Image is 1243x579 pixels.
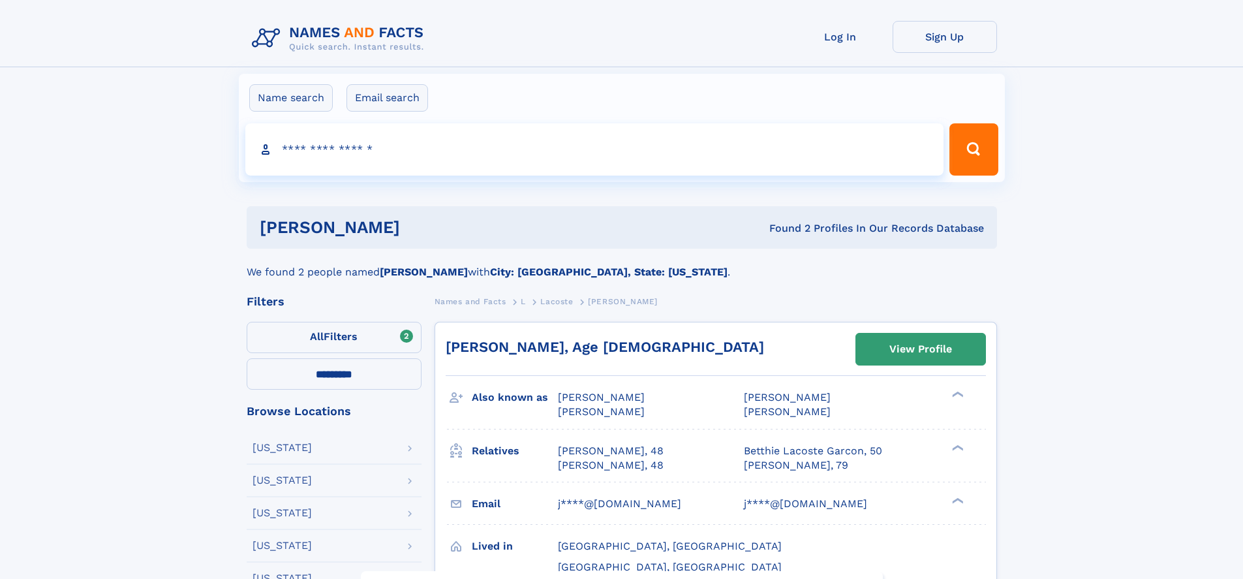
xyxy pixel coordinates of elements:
[310,330,324,343] span: All
[558,444,664,458] a: [PERSON_NAME], 48
[521,297,526,306] span: L
[540,293,573,309] a: Lacoste
[253,508,312,518] div: [US_STATE]
[260,219,585,236] h1: [PERSON_NAME]
[472,535,558,557] h3: Lived in
[490,266,728,278] b: City: [GEOGRAPHIC_DATA], State: [US_STATE]
[949,390,964,399] div: ❯
[380,266,468,278] b: [PERSON_NAME]
[949,443,964,452] div: ❯
[435,293,506,309] a: Names and Facts
[744,458,848,473] a: [PERSON_NAME], 79
[788,21,893,53] a: Log In
[558,458,664,473] a: [PERSON_NAME], 48
[558,540,782,552] span: [GEOGRAPHIC_DATA], [GEOGRAPHIC_DATA]
[446,339,764,355] a: [PERSON_NAME], Age [DEMOGRAPHIC_DATA]
[253,540,312,551] div: [US_STATE]
[247,296,422,307] div: Filters
[744,405,831,418] span: [PERSON_NAME]
[245,123,944,176] input: search input
[585,221,984,236] div: Found 2 Profiles In Our Records Database
[253,443,312,453] div: [US_STATE]
[889,334,952,364] div: View Profile
[346,84,428,112] label: Email search
[247,322,422,353] label: Filters
[588,297,658,306] span: [PERSON_NAME]
[856,334,985,365] a: View Profile
[893,21,997,53] a: Sign Up
[558,561,782,573] span: [GEOGRAPHIC_DATA], [GEOGRAPHIC_DATA]
[472,386,558,409] h3: Also known as
[249,84,333,112] label: Name search
[949,496,964,505] div: ❯
[744,444,882,458] a: Betthie Lacoste Garcon, 50
[247,405,422,417] div: Browse Locations
[949,123,998,176] button: Search Button
[247,249,997,280] div: We found 2 people named with .
[247,21,435,56] img: Logo Names and Facts
[472,493,558,515] h3: Email
[472,440,558,462] h3: Relatives
[521,293,526,309] a: L
[558,391,645,403] span: [PERSON_NAME]
[540,297,573,306] span: Lacoste
[253,475,312,486] div: [US_STATE]
[744,391,831,403] span: [PERSON_NAME]
[558,405,645,418] span: [PERSON_NAME]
